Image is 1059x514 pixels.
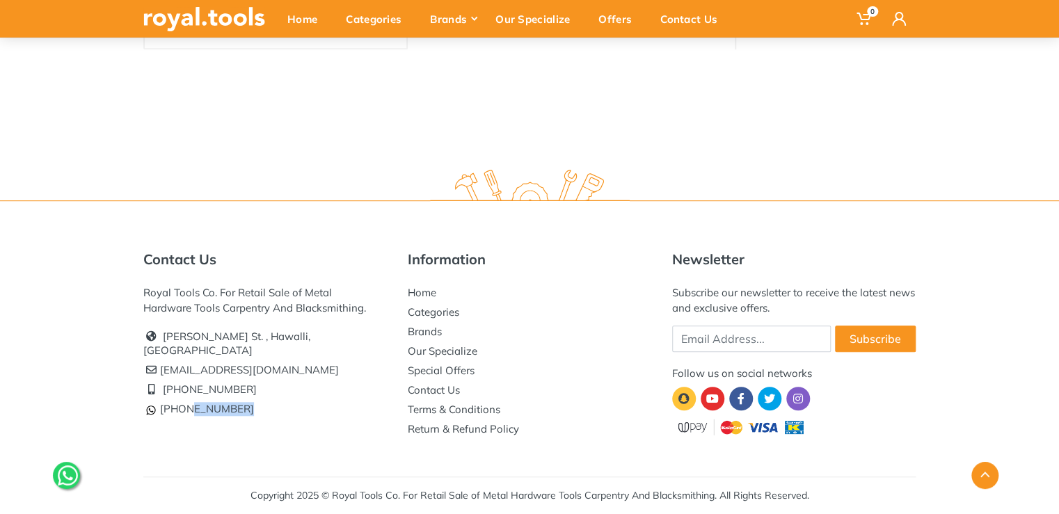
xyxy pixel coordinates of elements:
[672,285,916,316] div: Subscribe our newsletter to receive the latest news and exclusive offers.
[835,326,916,352] button: Subscribe
[651,4,736,33] div: Contact Us
[408,422,519,435] a: Return & Refund Policy
[486,4,589,33] div: Our Specialize
[589,4,651,33] div: Offers
[672,417,811,436] img: upay.png
[278,4,336,33] div: Home
[143,330,310,357] a: [PERSON_NAME] St. , Hawalli, [GEOGRAPHIC_DATA]
[408,344,477,358] a: Our Specialize
[408,251,651,268] h5: Information
[420,4,486,33] div: Brands
[408,286,436,299] a: Home
[143,7,265,31] img: royal.tools Logo
[408,325,442,338] a: Brands
[408,403,500,416] a: Terms & Conditions
[408,383,460,396] a: Contact Us
[163,383,257,396] a: [PHONE_NUMBER]
[430,170,630,208] img: royal.tools Logo
[408,305,459,319] a: Categories
[867,6,878,17] span: 0
[143,251,387,268] h5: Contact Us
[672,326,831,352] input: Email Address...
[143,360,387,380] li: [EMAIL_ADDRESS][DOMAIN_NAME]
[408,364,475,377] a: Special Offers
[143,285,387,316] div: Royal Tools Co. For Retail Sale of Metal Hardware Tools Carpentry And Blacksmithing.
[143,402,254,415] a: [PHONE_NUMBER]
[672,366,916,381] div: Follow us on social networks
[672,251,916,268] h5: Newsletter
[336,4,420,33] div: Categories
[250,488,809,503] div: Copyright 2025 © Royal Tools Co. For Retail Sale of Metal Hardware Tools Carpentry And Blacksmith...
